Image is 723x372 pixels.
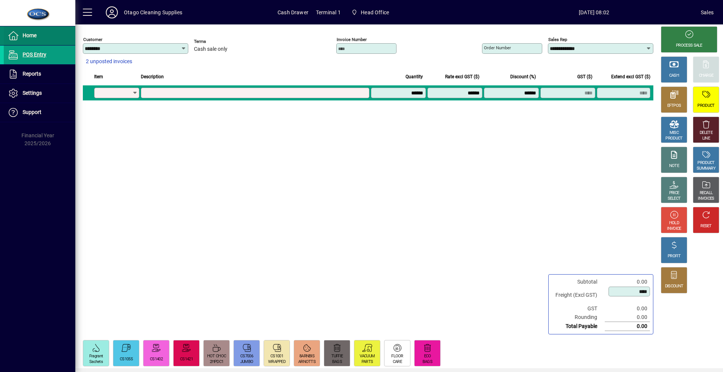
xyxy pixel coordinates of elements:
div: CASH [669,73,679,79]
div: PRODUCT [697,103,714,109]
div: CHARGE [699,73,714,79]
div: PRODUCT [665,136,682,141]
div: INVOICE [667,226,681,232]
div: PRODUCT [697,160,714,166]
a: Reports [4,65,75,84]
div: PROFIT [668,254,680,259]
span: Terms [194,39,239,44]
span: GST ($) [577,73,592,81]
div: 8ARNBIS [299,354,314,359]
span: Head Office [348,6,392,19]
span: Cash sale only [194,46,227,52]
div: MISC [670,130,679,136]
div: CS7006 [240,354,253,359]
div: PROCESS SALE [676,43,702,49]
td: Subtotal [552,278,605,286]
div: INVOICES [698,196,714,202]
span: Item [94,73,103,81]
mat-label: Sales rep [548,37,567,42]
div: PRICE [669,190,679,196]
span: Home [23,32,37,38]
div: EFTPOS [667,103,681,109]
div: Fragrant [89,354,103,359]
a: Support [4,103,75,122]
mat-label: Customer [83,37,102,42]
span: 2 unposted invoices [86,58,132,65]
div: JUMBO [240,359,253,365]
div: CS1402 [150,357,163,362]
span: Extend excl GST ($) [611,73,650,81]
div: WRAPPED [268,359,285,365]
span: Description [141,73,164,81]
div: SUMMARY [697,166,715,172]
span: Settings [23,90,42,96]
div: RECALL [700,190,713,196]
div: ECO [424,354,431,359]
div: CS1055 [120,357,133,362]
td: GST [552,304,605,313]
div: CS1421 [180,357,193,362]
div: TUFFIE [331,354,343,359]
td: Rounding [552,313,605,322]
a: Settings [4,84,75,103]
div: Sachets [89,359,103,365]
span: Reports [23,71,41,77]
mat-label: Order number [484,45,511,50]
div: Otago Cleaning Supplies [124,6,182,18]
div: LINE [702,136,710,141]
div: BAGS [423,359,432,365]
span: [DATE] 08:02 [487,6,701,18]
td: Freight (Excl GST) [552,286,605,304]
div: HOT CHOC [207,354,226,359]
td: 0.00 [605,304,650,313]
span: Support [23,109,41,115]
div: RESET [700,223,712,229]
div: Sales [701,6,714,18]
div: SELECT [668,196,681,202]
button: 2 unposted invoices [83,55,135,68]
button: Profile [100,6,124,19]
div: 2HPDC1 [210,359,224,365]
span: Cash Drawer [278,6,308,18]
div: BAGS [332,359,342,365]
span: Quantity [406,73,423,81]
span: Terminal 1 [316,6,341,18]
div: ARNOTTS [298,359,316,365]
div: CS1001 [270,354,283,359]
div: DISCOUNT [665,284,683,289]
td: Total Payable [552,322,605,331]
div: CARE [393,359,402,365]
td: 0.00 [605,313,650,322]
span: Head Office [361,6,389,18]
div: PARTS [361,359,373,365]
a: Home [4,26,75,45]
td: 0.00 [605,322,650,331]
div: HOLD [669,220,679,226]
div: FLOOR [391,354,403,359]
span: Discount (%) [510,73,536,81]
div: VACUUM [360,354,375,359]
span: Rate excl GST ($) [445,73,479,81]
mat-label: Invoice number [337,37,367,42]
div: DELETE [700,130,712,136]
div: NOTE [669,163,679,169]
span: POS Entry [23,52,46,58]
td: 0.00 [605,278,650,286]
